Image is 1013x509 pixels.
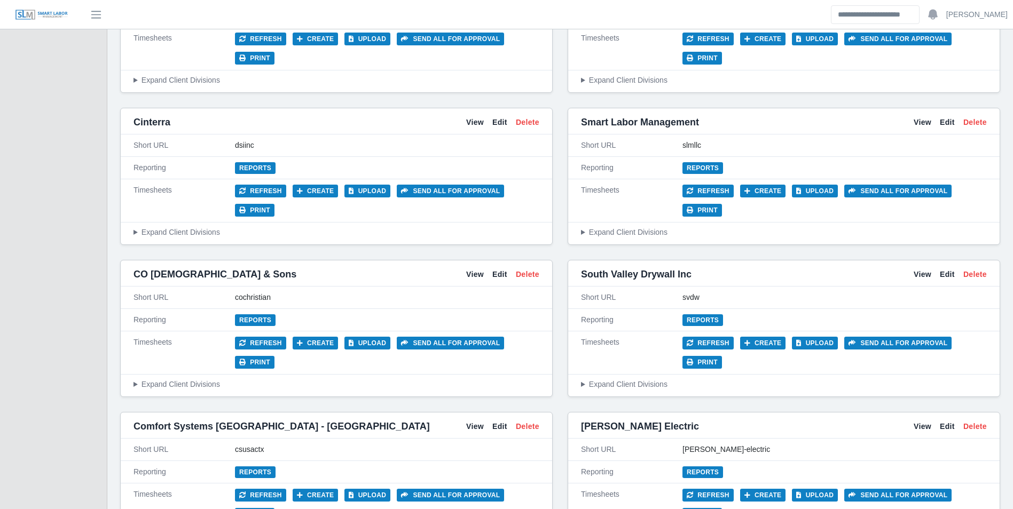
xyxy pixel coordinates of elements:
div: Reporting [581,466,682,478]
div: Reporting [581,162,682,173]
div: Reporting [134,162,235,173]
a: Reports [682,314,723,326]
button: Send all for approval [397,33,504,45]
button: Print [682,52,722,65]
button: Send all for approval [844,337,952,349]
a: View [466,421,484,432]
button: Create [293,185,339,197]
a: Reports [682,162,723,174]
div: dsiinc [235,140,539,151]
div: Reporting [134,466,235,478]
a: View [914,269,931,280]
span: [PERSON_NAME] Electric [581,419,699,434]
a: Edit [940,421,955,432]
button: Send all for approval [844,489,952,502]
button: Print [235,52,274,65]
button: Upload [792,33,838,45]
div: Short URL [581,292,682,303]
a: View [914,117,931,128]
div: Reporting [581,314,682,325]
a: Reports [682,466,723,478]
button: Upload [344,33,390,45]
button: Refresh [682,337,734,349]
a: Reports [235,466,276,478]
div: cochristian [235,292,539,303]
button: Create [740,33,786,45]
button: Create [293,489,339,502]
button: Create [740,337,786,349]
a: Delete [516,269,539,280]
a: View [466,269,484,280]
div: slmllc [682,140,987,151]
a: Edit [492,421,507,432]
button: Refresh [682,33,734,45]
div: Short URL [581,444,682,455]
div: Timesheets [134,337,235,369]
div: Short URL [134,140,235,151]
button: Refresh [682,185,734,197]
button: Send all for approval [844,185,952,197]
span: South Valley Drywall Inc [581,267,692,282]
button: Refresh [682,489,734,502]
div: Timesheets [581,337,682,369]
span: Comfort Systems [GEOGRAPHIC_DATA] - [GEOGRAPHIC_DATA] [134,419,430,434]
a: [PERSON_NAME] [946,9,1008,20]
a: Delete [516,117,539,128]
div: Timesheets [134,185,235,217]
input: Search [831,5,920,24]
button: Print [235,204,274,217]
button: Create [293,337,339,349]
summary: Expand Client Divisions [581,227,987,238]
div: Reporting [134,314,235,325]
div: Short URL [134,292,235,303]
div: Short URL [581,140,682,151]
div: Short URL [134,444,235,455]
a: Reports [235,314,276,326]
a: Edit [492,117,507,128]
div: Timesheets [581,33,682,65]
a: Delete [963,117,987,128]
button: Refresh [235,337,286,349]
button: Upload [792,489,838,502]
button: Upload [344,185,390,197]
button: Create [740,185,786,197]
div: [PERSON_NAME]-electric [682,444,987,455]
button: Upload [792,337,838,349]
a: Edit [492,269,507,280]
a: Reports [235,162,276,174]
button: Refresh [235,33,286,45]
button: Upload [344,489,390,502]
summary: Expand Client Divisions [134,75,539,86]
a: Delete [516,421,539,432]
button: Create [740,489,786,502]
span: Smart Labor Management [581,115,699,130]
button: Refresh [235,489,286,502]
div: Timesheets [134,33,235,65]
summary: Expand Client Divisions [134,227,539,238]
div: csusactx [235,444,539,455]
a: Delete [963,269,987,280]
button: Print [235,356,274,369]
button: Print [682,356,722,369]
a: Edit [940,269,955,280]
div: svdw [682,292,987,303]
span: CO [DEMOGRAPHIC_DATA] & Sons [134,267,296,282]
div: Timesheets [581,185,682,217]
summary: Expand Client Divisions [581,379,987,390]
button: Print [682,204,722,217]
button: Upload [344,337,390,349]
button: Upload [792,185,838,197]
button: Send all for approval [844,33,952,45]
summary: Expand Client Divisions [581,75,987,86]
a: View [914,421,931,432]
button: Refresh [235,185,286,197]
span: Cinterra [134,115,170,130]
button: Send all for approval [397,185,504,197]
summary: Expand Client Divisions [134,379,539,390]
a: Delete [963,421,987,432]
button: Send all for approval [397,489,504,502]
a: View [466,117,484,128]
button: Create [293,33,339,45]
img: SLM Logo [15,9,68,21]
a: Edit [940,117,955,128]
